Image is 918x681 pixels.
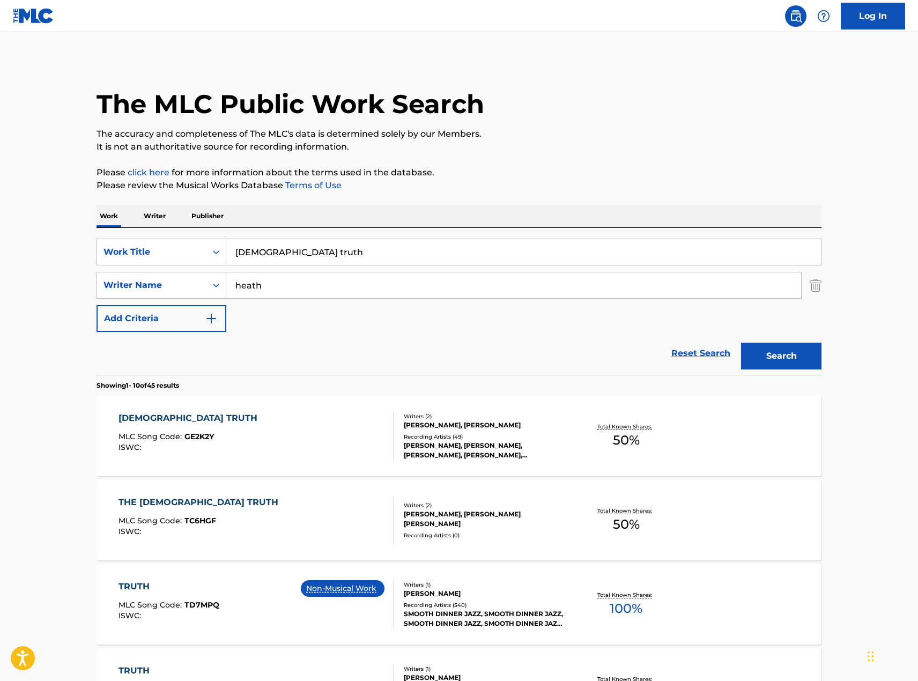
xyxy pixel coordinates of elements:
[404,601,566,609] div: Recording Artists ( 540 )
[789,10,802,23] img: search
[404,581,566,589] div: Writers ( 1 )
[97,239,821,375] form: Search Form
[97,396,821,476] a: [DEMOGRAPHIC_DATA] TRUTHMLC Song Code:GE2K2YISWC:Writers (2)[PERSON_NAME], [PERSON_NAME]Recording...
[119,600,184,610] span: MLC Song Code :
[404,441,566,460] div: [PERSON_NAME], [PERSON_NAME], [PERSON_NAME], [PERSON_NAME], [PERSON_NAME]
[119,412,263,425] div: [DEMOGRAPHIC_DATA] TRUTH
[666,342,736,365] a: Reset Search
[817,10,830,23] img: help
[864,630,918,681] iframe: Chat Widget
[404,420,566,430] div: [PERSON_NAME], [PERSON_NAME]
[128,167,169,177] a: click here
[97,88,484,120] h1: The MLC Public Work Search
[140,205,169,227] p: Writer
[613,515,640,534] span: 50 %
[597,591,655,599] p: Total Known Shares:
[97,564,821,645] a: TRUTHMLC Song Code:TD7MPQISWC:Non-Musical WorkWriters (1)[PERSON_NAME]Recording Artists (540)SMOO...
[404,433,566,441] div: Recording Artists ( 49 )
[610,599,642,618] span: 100 %
[119,496,284,509] div: THE [DEMOGRAPHIC_DATA] TRUTH
[97,205,121,227] p: Work
[785,5,806,27] a: Public Search
[119,580,219,593] div: TRUTH
[97,166,821,179] p: Please for more information about the terms used in the database.
[813,5,834,27] div: Help
[97,305,226,332] button: Add Criteria
[404,501,566,509] div: Writers ( 2 )
[97,179,821,192] p: Please review the Musical Works Database
[119,516,184,525] span: MLC Song Code :
[13,8,54,24] img: MLC Logo
[184,516,216,525] span: TC6HGF
[404,665,566,673] div: Writers ( 1 )
[597,423,655,431] p: Total Known Shares:
[404,531,566,539] div: Recording Artists ( 0 )
[306,583,379,594] p: Non-Musical Work
[184,600,219,610] span: TD7MPQ
[597,507,655,515] p: Total Known Shares:
[103,246,200,258] div: Work Title
[188,205,227,227] p: Publisher
[868,640,874,672] div: Drag
[184,432,214,441] span: GE2K2Y
[119,432,184,441] span: MLC Song Code :
[119,527,144,536] span: ISWC :
[119,664,214,677] div: TRUTH
[205,312,218,325] img: 9d2ae6d4665cec9f34b9.svg
[97,128,821,140] p: The accuracy and completeness of The MLC's data is determined solely by our Members.
[119,611,144,620] span: ISWC :
[97,381,179,390] p: Showing 1 - 10 of 45 results
[810,272,821,299] img: Delete Criterion
[103,279,200,292] div: Writer Name
[283,180,342,190] a: Terms of Use
[119,442,144,452] span: ISWC :
[741,343,821,369] button: Search
[841,3,905,29] a: Log In
[404,509,566,529] div: [PERSON_NAME], [PERSON_NAME] [PERSON_NAME]
[404,609,566,628] div: SMOOTH DINNER JAZZ, SMOOTH DINNER JAZZ, SMOOTH DINNER JAZZ, SMOOTH DINNER JAZZ, SMOOTH DINNER JAZZ
[97,140,821,153] p: It is not an authoritative source for recording information.
[404,589,566,598] div: [PERSON_NAME]
[404,412,566,420] div: Writers ( 2 )
[97,480,821,560] a: THE [DEMOGRAPHIC_DATA] TRUTHMLC Song Code:TC6HGFISWC:Writers (2)[PERSON_NAME], [PERSON_NAME] [PER...
[613,431,640,450] span: 50 %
